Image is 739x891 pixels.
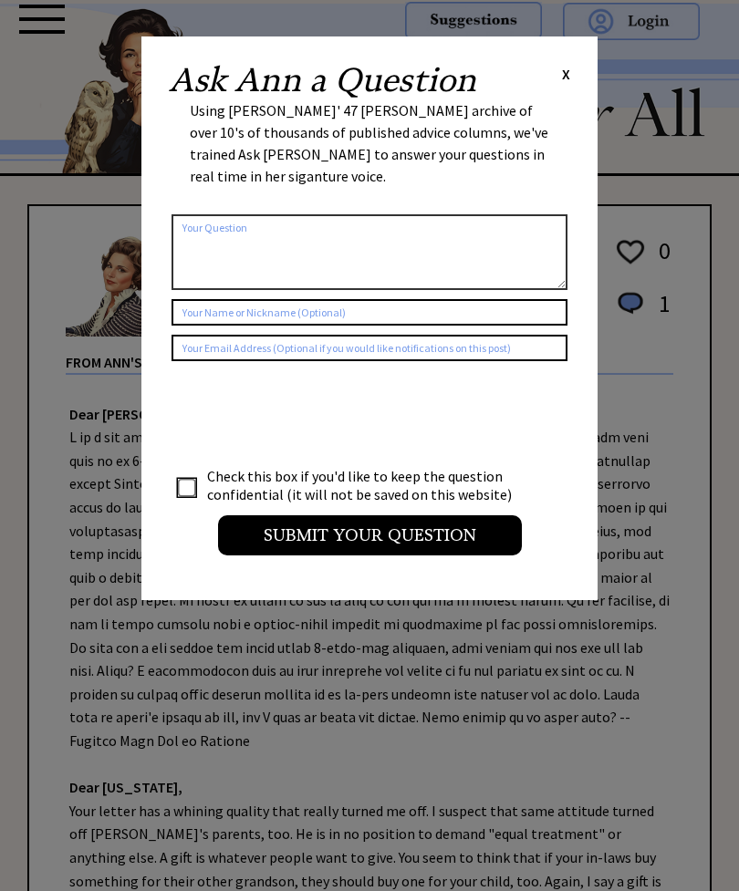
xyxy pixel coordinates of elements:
[172,379,449,451] iframe: reCAPTCHA
[190,99,549,205] div: Using [PERSON_NAME]' 47 [PERSON_NAME] archive of over 10's of thousands of published advice colum...
[169,64,476,97] h2: Ask Ann a Question
[218,515,522,555] input: Submit your Question
[206,466,529,504] td: Check this box if you'd like to keep the question confidential (it will not be saved on this webs...
[562,65,570,83] span: X
[172,299,567,326] input: Your Name or Nickname (Optional)
[172,335,567,361] input: Your Email Address (Optional if you would like notifications on this post)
